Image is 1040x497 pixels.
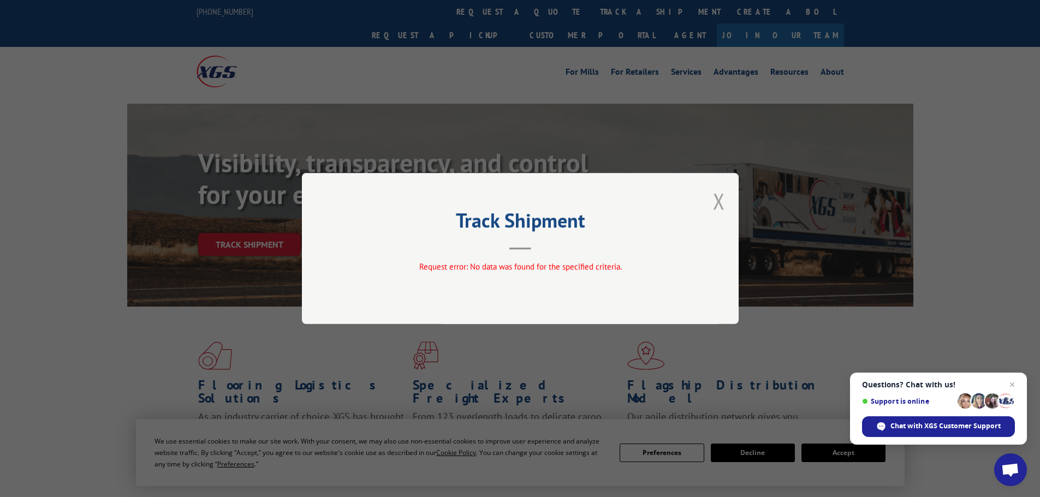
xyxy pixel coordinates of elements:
div: Open chat [994,453,1027,486]
span: Questions? Chat with us! [862,380,1015,389]
span: Support is online [862,397,954,405]
span: Request error: No data was found for the specified criteria. [419,261,621,272]
span: Chat with XGS Customer Support [890,421,1001,431]
h2: Track Shipment [356,213,684,233]
div: Chat with XGS Customer Support [862,416,1015,437]
button: Close modal [713,187,725,215]
span: Close chat [1006,378,1019,391]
